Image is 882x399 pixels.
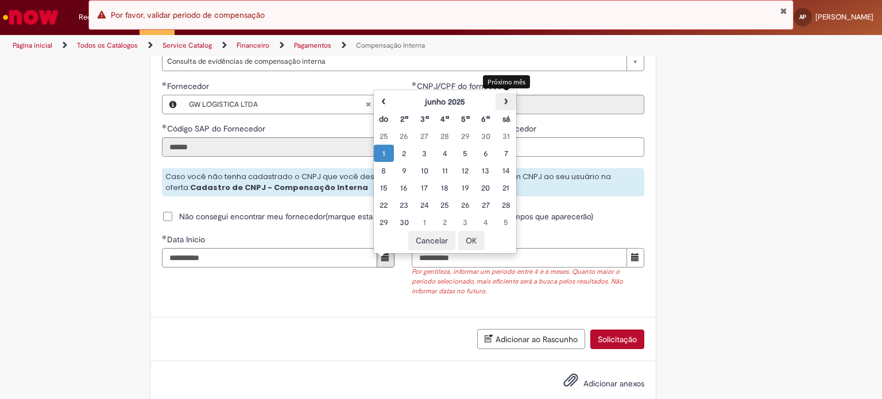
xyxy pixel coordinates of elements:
[162,168,644,196] div: Caso você não tenha cadastrado o CNPJ que você deseja consultar, você pode cadastrar um CNPJ ao s...
[377,182,391,193] div: 15 June 2025 Sunday
[438,182,452,193] div: 18 June 2025 Wednesday
[162,248,377,268] input: Data Inicio 01 June 2025 Sunday
[496,93,516,110] th: Próximo mês
[438,216,452,228] div: 02 July 2025 Wednesday
[498,216,513,228] div: 05 July 2025 Saturday
[237,41,269,50] a: Financeiro
[590,330,644,349] button: Solicitação
[77,41,138,50] a: Todos os Catálogos
[412,248,627,268] input: Data Final 31 August 2025 Sunday
[415,110,435,127] th: Terça-feira
[79,11,119,23] span: Requisições
[9,35,579,56] ul: Trilhas de página
[408,231,455,250] button: Cancelar
[189,95,365,114] span: GW LOGISTICA LTDA
[417,130,432,142] div: 27 May 2025 Tuesday
[478,216,493,228] div: 04 July 2025 Friday
[374,110,394,127] th: Domingo
[359,95,377,114] abbr: Limpar campo Fornecedor
[1,6,60,29] img: ServiceNow
[417,148,432,159] div: 03 June 2025 Tuesday
[478,199,493,211] div: 27 June 2025 Friday
[179,211,593,222] span: Não consegui encontrar meu fornecedor(marque esta opção e preencha manualmente os campos que apar...
[162,235,167,239] span: Obrigatório Preenchido
[162,82,167,86] span: Obrigatório Preenchido
[377,165,391,176] div: 08 June 2025 Sunday
[163,41,212,50] a: Service Catalog
[438,199,452,211] div: 25 June 2025 Wednesday
[412,137,644,157] input: Unidade de registro do fornecedor
[377,148,391,159] div: O seletor de data foi aberto.01 June 2025 Sunday
[190,182,368,193] strong: Cadastro de CNPJ - Compensação Interna
[438,165,452,176] div: 11 June 2025 Wednesday
[397,216,411,228] div: 30 June 2025 Monday
[478,130,493,142] div: 30 May 2025 Friday
[294,41,331,50] a: Pagamentos
[162,124,167,129] span: Obrigatório Preenchido
[815,12,873,22] span: [PERSON_NAME]
[377,216,391,228] div: 29 June 2025 Sunday
[560,370,581,396] button: Adicionar anexos
[417,165,432,176] div: 10 June 2025 Tuesday
[412,95,644,114] input: CNPJ/CPF do fornecedor
[397,130,411,142] div: 26 May 2025 Monday
[397,165,411,176] div: 09 June 2025 Monday
[356,41,425,50] a: Compensação Interna
[417,81,512,91] span: Somente leitura - CNPJ/CPF do fornecedor
[458,199,472,211] div: 26 June 2025 Thursday
[438,130,452,142] div: 28 May 2025 Wednesday
[780,6,787,16] button: Fechar Notificação
[583,379,644,389] span: Adicionar anexos
[458,182,472,193] div: 19 June 2025 Thursday
[458,216,472,228] div: 03 July 2025 Thursday
[478,165,493,176] div: 13 June 2025 Friday
[498,148,513,159] div: 07 June 2025 Saturday
[377,130,391,142] div: 25 May 2025 Sunday
[167,81,211,91] span: Fornecedor
[455,110,475,127] th: Quinta-feira
[417,199,432,211] div: 24 June 2025 Tuesday
[412,80,512,92] label: Somente leitura - CNPJ/CPF do fornecedor
[397,148,411,159] div: 02 June 2025 Monday
[483,75,530,88] div: Próximo mês
[438,148,452,159] div: 04 June 2025 Wednesday
[435,110,455,127] th: Quarta-feira
[412,82,417,86] span: Obrigatório Preenchido
[477,329,585,349] button: Adicionar ao Rascunho
[162,123,268,134] label: Somente leitura - Código SAP do Fornecedor
[458,148,472,159] div: 05 June 2025 Thursday
[458,130,472,142] div: 29 May 2025 Thursday
[162,137,394,157] input: Código SAP do Fornecedor
[799,13,806,21] span: AP
[458,165,472,176] div: 12 June 2025 Thursday
[498,199,513,211] div: 28 June 2025 Saturday
[167,52,621,71] span: Consulta de evidências de compensação interna
[167,123,268,134] span: Somente leitura - Código SAP do Fornecedor
[111,10,265,20] span: Por favor, validar periodo de compensação
[417,216,432,228] div: 01 July 2025 Tuesday
[163,95,183,114] button: Fornecedor , Visualizar este registro GW LOGISTICA LTDA
[394,93,496,110] th: junho 2025. Alternar mês
[417,182,432,193] div: 17 June 2025 Tuesday
[412,268,644,296] div: Por gentileza, informar um período entre 4 e 6 meses. Quanto maior o período selecionado, mais ef...
[374,93,394,110] th: Mês anterior
[167,234,207,245] span: Data Inicio
[183,95,394,114] a: GW LOGISTICA LTDALimpar campo Fornecedor
[498,165,513,176] div: 14 June 2025 Saturday
[498,182,513,193] div: 21 June 2025 Saturday
[475,110,496,127] th: Sexta-feira
[478,148,493,159] div: 06 June 2025 Friday
[397,199,411,211] div: 23 June 2025 Monday
[377,199,391,211] div: 22 June 2025 Sunday
[13,41,52,50] a: Página inicial
[394,110,414,127] th: Segunda-feira
[496,110,516,127] th: Sábado
[373,90,517,254] div: Escolher data
[498,130,513,142] div: 31 May 2025 Saturday
[626,248,644,268] button: Mostrar calendário para Data Final
[458,231,485,250] button: OK
[478,182,493,193] div: 20 June 2025 Friday
[377,248,394,268] button: Mostrar calendário para Data Inicio
[397,182,411,193] div: 16 June 2025 Monday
